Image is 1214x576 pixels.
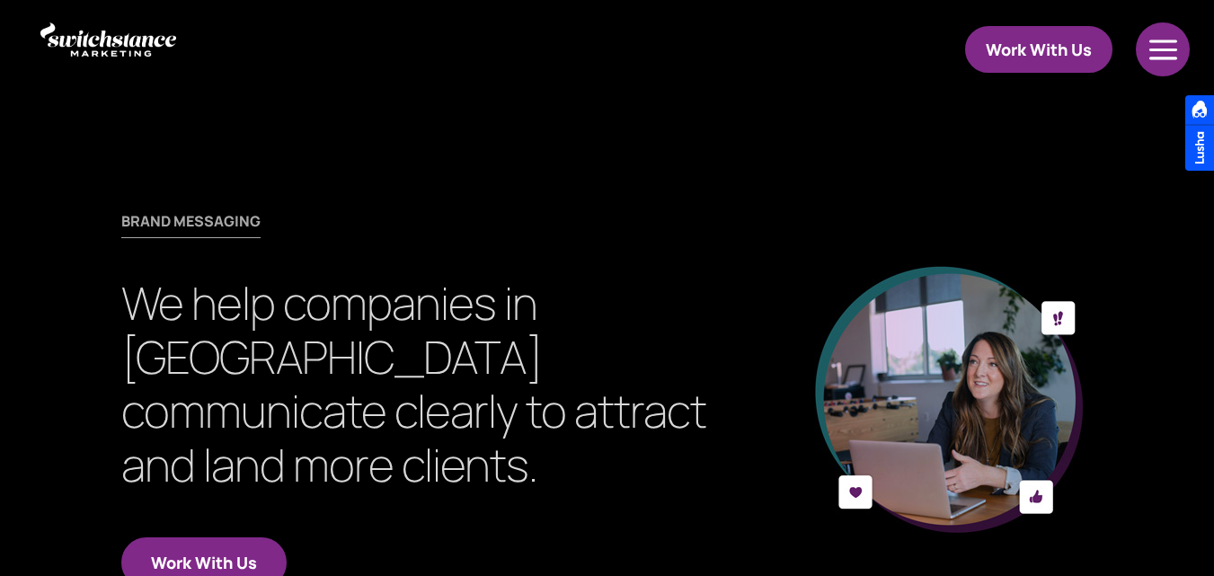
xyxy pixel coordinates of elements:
[814,264,1084,534] img: switchstance-hero-2024
[121,214,261,237] h4: brand messaging
[121,276,751,501] h1: We help companies in [GEOGRAPHIC_DATA] communicate clearly to attract and land more clients.
[40,22,176,57] img: switchstance-logo-white
[965,26,1112,74] a: Work With Us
